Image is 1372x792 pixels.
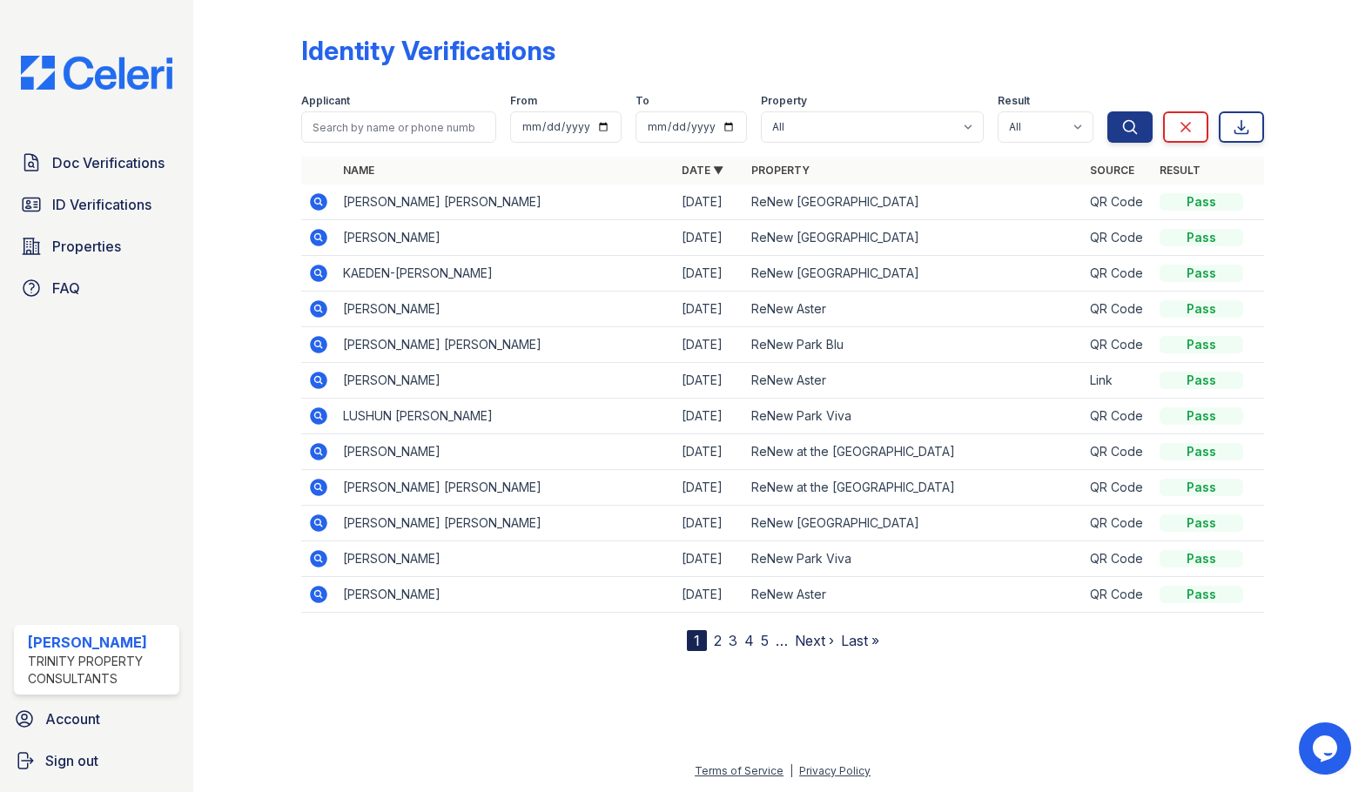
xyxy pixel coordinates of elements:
a: Doc Verifications [14,145,179,180]
label: To [636,94,649,108]
div: 1 [687,630,707,651]
td: [DATE] [675,220,744,256]
a: 4 [744,632,754,649]
div: Pass [1160,372,1243,389]
td: [PERSON_NAME] [336,434,675,470]
td: [DATE] [675,399,744,434]
td: [DATE] [675,256,744,292]
td: [PERSON_NAME] [336,577,675,613]
td: ReNew Aster [744,292,1083,327]
a: Name [343,164,374,177]
td: [DATE] [675,506,744,541]
td: ReNew [GEOGRAPHIC_DATA] [744,506,1083,541]
td: ReNew Park Viva [744,541,1083,577]
td: [PERSON_NAME] [336,363,675,399]
td: QR Code [1083,399,1153,434]
td: KAEDEN-[PERSON_NAME] [336,256,675,292]
td: ReNew at the [GEOGRAPHIC_DATA] [744,470,1083,506]
td: [PERSON_NAME] [336,541,675,577]
td: QR Code [1083,256,1153,292]
td: [PERSON_NAME] [PERSON_NAME] [336,185,675,220]
label: Applicant [301,94,350,108]
label: From [510,94,537,108]
img: CE_Logo_Blue-a8612792a0a2168367f1c8372b55b34899dd931a85d93a1a3d3e32e68fde9ad4.png [7,56,186,90]
td: QR Code [1083,506,1153,541]
a: Account [7,701,186,736]
span: FAQ [52,278,80,299]
div: Pass [1160,586,1243,603]
a: Properties [14,229,179,264]
td: ReNew at the [GEOGRAPHIC_DATA] [744,434,1083,470]
span: … [776,630,788,651]
a: Sign out [7,743,186,778]
td: [PERSON_NAME] [336,292,675,327]
span: ID Verifications [52,194,151,215]
div: Pass [1160,229,1243,246]
td: [PERSON_NAME] [PERSON_NAME] [336,470,675,506]
span: Properties [52,236,121,257]
td: QR Code [1083,541,1153,577]
div: Trinity Property Consultants [28,653,172,688]
div: Pass [1160,407,1243,425]
a: Property [751,164,810,177]
a: Last » [841,632,879,649]
td: [DATE] [675,327,744,363]
div: Pass [1160,336,1243,353]
div: Identity Verifications [301,35,555,66]
td: [DATE] [675,292,744,327]
td: QR Code [1083,292,1153,327]
input: Search by name or phone number [301,111,496,143]
div: Pass [1160,193,1243,211]
td: [DATE] [675,541,744,577]
td: [DATE] [675,577,744,613]
td: QR Code [1083,470,1153,506]
td: ReNew [GEOGRAPHIC_DATA] [744,185,1083,220]
a: Source [1090,164,1134,177]
td: QR Code [1083,577,1153,613]
td: ReNew Park Viva [744,399,1083,434]
td: QR Code [1083,434,1153,470]
td: [PERSON_NAME] [PERSON_NAME] [336,327,675,363]
td: [DATE] [675,434,744,470]
td: [PERSON_NAME] [336,220,675,256]
a: Result [1160,164,1200,177]
div: [PERSON_NAME] [28,632,172,653]
td: Link [1083,363,1153,399]
td: ReNew Aster [744,363,1083,399]
td: ReNew Park Blu [744,327,1083,363]
a: Next › [795,632,834,649]
a: 5 [761,632,769,649]
td: [DATE] [675,185,744,220]
iframe: chat widget [1299,722,1355,775]
a: ID Verifications [14,187,179,222]
div: Pass [1160,265,1243,282]
div: | [790,764,793,777]
td: ReNew Aster [744,577,1083,613]
td: [DATE] [675,470,744,506]
div: Pass [1160,300,1243,318]
span: Sign out [45,750,98,771]
a: Terms of Service [695,764,784,777]
td: ReNew [GEOGRAPHIC_DATA] [744,256,1083,292]
td: ReNew [GEOGRAPHIC_DATA] [744,220,1083,256]
div: Pass [1160,443,1243,460]
td: QR Code [1083,220,1153,256]
a: Privacy Policy [799,764,871,777]
a: 3 [729,632,737,649]
div: Pass [1160,514,1243,532]
div: Pass [1160,550,1243,567]
span: Account [45,708,100,729]
td: [PERSON_NAME] [PERSON_NAME] [336,506,675,541]
div: Pass [1160,479,1243,496]
td: QR Code [1083,185,1153,220]
a: FAQ [14,271,179,305]
td: LUSHUN [PERSON_NAME] [336,399,675,434]
label: Result [998,94,1030,108]
td: [DATE] [675,363,744,399]
span: Doc Verifications [52,152,165,173]
a: 2 [714,632,722,649]
td: QR Code [1083,327,1153,363]
label: Property [761,94,807,108]
a: Date ▼ [682,164,723,177]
